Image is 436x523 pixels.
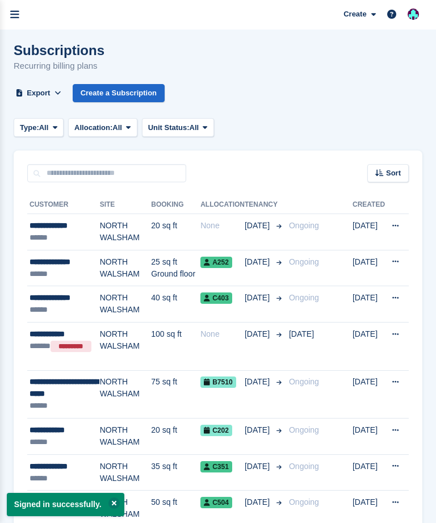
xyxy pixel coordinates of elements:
span: [DATE] [245,256,272,268]
span: C504 [200,497,232,508]
td: [DATE] [353,286,385,323]
span: [DATE] [245,328,272,340]
span: Ongoing [289,293,319,302]
td: [DATE] [353,250,385,286]
td: 100 sq ft [151,322,200,370]
button: Allocation: All [68,118,137,137]
p: Recurring billing plans [14,60,104,73]
td: 75 sq ft [151,370,200,419]
span: Ongoing [289,462,319,471]
span: [DATE] [289,329,314,338]
span: All [39,122,49,133]
button: Export [14,84,64,103]
td: NORTH WALSHAM [100,322,152,370]
a: Create a Subscription [73,84,165,103]
td: NORTH WALSHAM [100,286,152,323]
td: NORTH WALSHAM [100,214,152,250]
div: None [200,328,245,340]
td: [DATE] [353,454,385,491]
span: B7510 [200,376,236,388]
span: Ongoing [289,221,319,230]
span: [DATE] [245,292,272,304]
span: Ongoing [289,497,319,507]
span: C202 [200,425,232,436]
span: Ongoing [289,377,319,386]
td: 25 sq ft Ground floor [151,250,200,286]
span: Ongoing [289,257,319,266]
h1: Subscriptions [14,43,104,58]
span: All [112,122,122,133]
td: NORTH WALSHAM [100,419,152,455]
td: NORTH WALSHAM [100,454,152,491]
button: Unit Status: All [142,118,214,137]
span: [DATE] [245,496,272,508]
span: [DATE] [245,220,272,232]
td: [DATE] [353,322,385,370]
span: [DATE] [245,424,272,436]
td: NORTH WALSHAM [100,370,152,419]
td: [DATE] [353,370,385,419]
td: NORTH WALSHAM [100,250,152,286]
th: Booking [151,196,200,214]
span: All [190,122,199,133]
button: Type: All [14,118,64,137]
th: Customer [27,196,100,214]
td: [DATE] [353,214,385,250]
span: Export [27,87,50,99]
span: A252 [200,257,232,268]
td: 20 sq ft [151,419,200,455]
span: Create [343,9,366,20]
span: Ongoing [289,425,319,434]
td: 20 sq ft [151,214,200,250]
p: Signed in successfully. [7,493,124,516]
span: [DATE] [245,461,272,472]
td: [DATE] [353,419,385,455]
th: Tenancy [245,196,284,214]
div: None [200,220,245,232]
td: 35 sq ft [151,454,200,491]
span: Type: [20,122,39,133]
span: C351 [200,461,232,472]
span: C403 [200,292,232,304]
th: Allocation [200,196,245,214]
span: Sort [386,168,401,179]
span: [DATE] [245,376,272,388]
span: Allocation: [74,122,112,133]
th: Created [353,196,385,214]
td: 40 sq ft [151,286,200,323]
span: Unit Status: [148,122,190,133]
th: Site [100,196,152,214]
img: Simon Gardner [408,9,419,20]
